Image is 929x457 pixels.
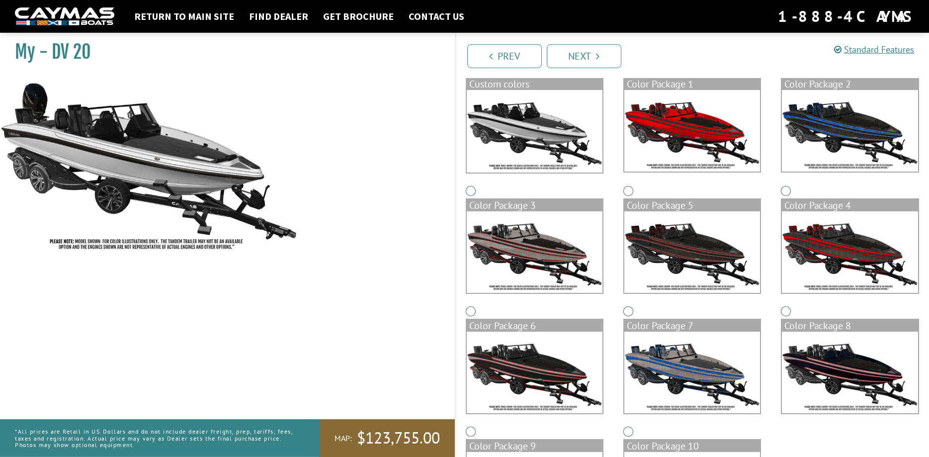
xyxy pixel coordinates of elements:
[335,433,352,444] span: MAP:
[782,90,918,172] img: color_package_383.png
[320,419,455,457] a: MAP:$123,755.00
[467,199,602,211] div: Color Package 3
[15,41,430,63] h1: My - DV 20
[404,10,469,23] a: Contact Us
[624,78,760,90] div: Color Package 1
[782,332,918,413] img: color_package_389.png
[467,320,602,332] div: Color Package 6
[778,5,914,27] div: 1-888-4CAYMAS
[547,44,621,68] a: Next
[624,90,760,172] img: color_package_382.png
[467,44,542,68] a: Prev
[129,10,239,23] a: Return to main site
[624,211,760,293] img: color_package_385.png
[624,332,760,413] img: color_package_388.png
[782,211,918,293] img: color_package_386.png
[357,428,440,449] span: $123,755.00
[244,10,313,23] a: Find Dealer
[467,440,602,452] div: Color Package 9
[467,211,602,293] img: color_package_384.png
[318,10,399,23] a: Get Brochure
[782,320,918,332] div: Color Package 8
[782,78,918,90] div: Color Package 2
[624,199,760,211] div: Color Package 5
[782,199,918,211] div: Color Package 4
[624,320,760,332] div: Color Package 7
[15,423,297,453] p: *All prices are Retail in US Dollars and do not include dealer freight, prep, tariffs, fees, taxe...
[467,78,602,90] div: Custom colors
[467,90,602,173] img: DV22-Base-Layer.png
[834,44,914,55] a: Standard Features
[624,440,760,452] div: Color Package 10
[15,7,114,26] img: white-logo-c9c8dbefe5ff5ceceb0f0178aa75bf4bb51f6bca0971e226c86eb53dfe498488.png
[467,332,602,413] img: color_package_387.png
